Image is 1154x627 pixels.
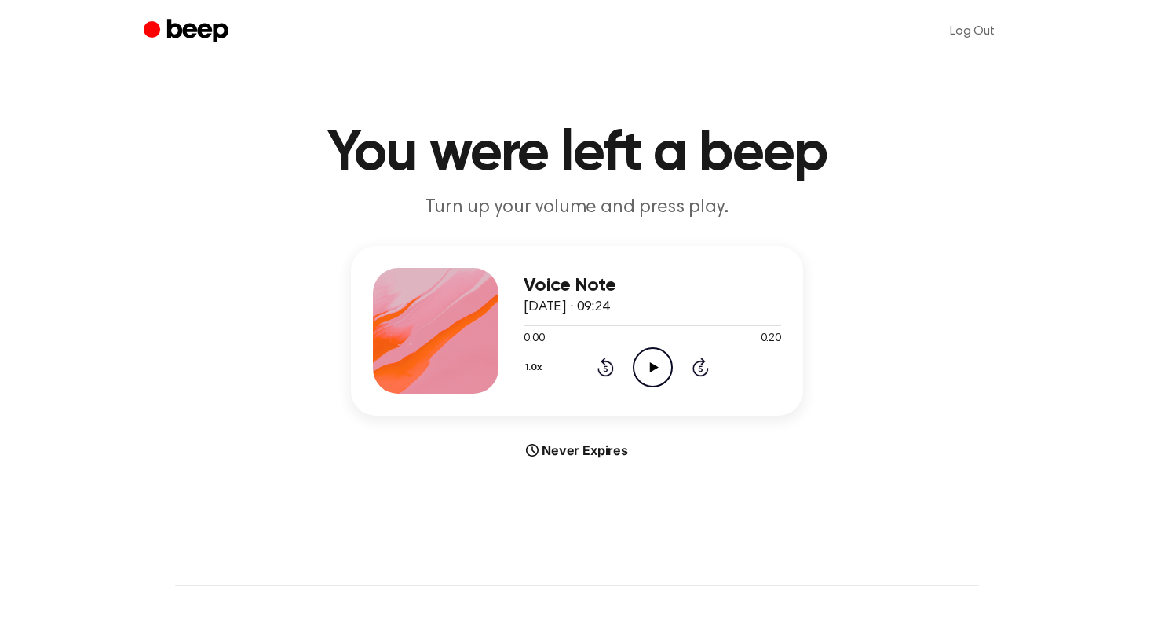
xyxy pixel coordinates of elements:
p: Turn up your volume and press play. [276,195,878,221]
span: [DATE] · 09:24 [524,300,610,314]
button: 1.0x [524,354,548,381]
a: Beep [144,16,232,47]
span: 0:20 [761,331,781,347]
span: 0:00 [524,331,544,347]
h3: Voice Note [524,275,781,296]
div: Never Expires [351,441,803,460]
a: Log Out [934,13,1010,50]
h1: You were left a beep [175,126,979,182]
